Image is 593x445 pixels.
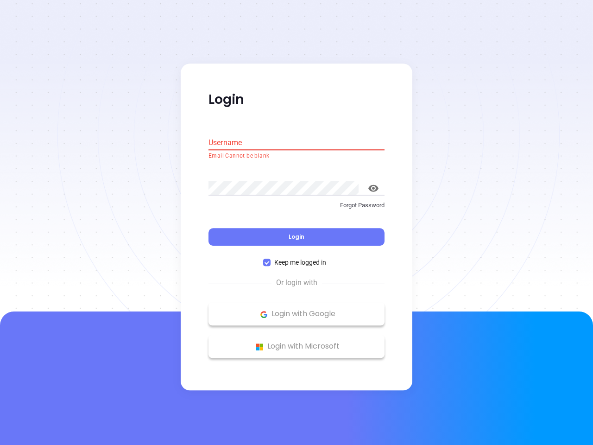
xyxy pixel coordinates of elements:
p: Login with Google [213,307,380,321]
p: Email Cannot be blank [208,152,385,161]
button: Google Logo Login with Google [208,303,385,326]
p: Forgot Password [208,201,385,210]
button: Microsoft Logo Login with Microsoft [208,335,385,358]
span: Keep me logged in [271,258,330,268]
p: Login [208,91,385,108]
button: toggle password visibility [362,177,385,199]
a: Forgot Password [208,201,385,217]
p: Login with Microsoft [213,340,380,354]
span: Login [289,233,304,241]
button: Login [208,229,385,246]
img: Microsoft Logo [254,341,265,353]
span: Or login with [271,278,322,289]
img: Google Logo [258,309,270,320]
